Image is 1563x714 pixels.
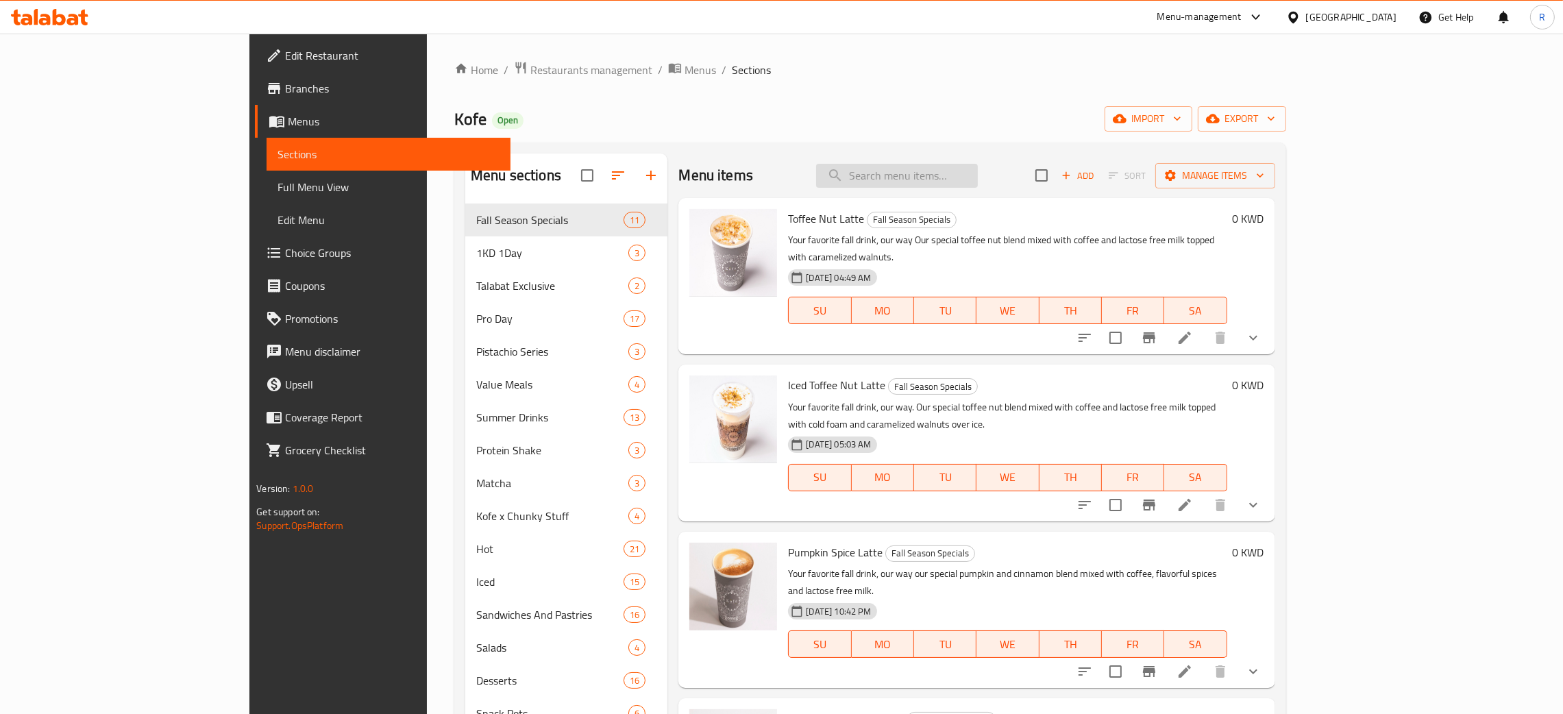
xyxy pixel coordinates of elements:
[982,301,1033,321] span: WE
[465,565,667,598] div: Iced15
[1177,497,1193,513] a: Edit menu item
[914,297,976,324] button: TU
[1164,630,1227,658] button: SA
[465,236,667,269] div: 1KD 1Day3
[465,631,667,664] div: Salads4
[788,565,1227,600] p: Your favorite fall drink, our way our special pumpkin and cinnamon blend mixed with coffee, flavo...
[476,672,624,689] div: Desserts
[800,271,876,284] span: [DATE] 04:49 AM
[800,605,876,618] span: [DATE] 10:42 PM
[788,630,851,658] button: SU
[476,343,628,360] span: Pistachio Series
[465,467,667,500] div: Matcha3
[1056,165,1100,186] span: Add item
[476,475,628,491] span: Matcha
[1245,330,1262,346] svg: Show Choices
[914,464,976,491] button: TU
[628,508,645,524] div: items
[624,543,645,556] span: 21
[1039,297,1102,324] button: TH
[867,212,957,228] div: Fall Season Specials
[867,212,956,227] span: Fall Season Specials
[278,146,500,162] span: Sections
[1245,663,1262,680] svg: Show Choices
[885,545,975,562] div: Fall Season Specials
[1209,110,1275,127] span: export
[1170,301,1221,321] span: SA
[624,409,645,426] div: items
[465,368,667,401] div: Value Meals4
[1045,635,1096,654] span: TH
[278,212,500,228] span: Edit Menu
[629,345,645,358] span: 3
[788,208,864,229] span: Toffee Nut Latte
[476,278,628,294] div: Talabat Exclusive
[889,379,977,395] span: Fall Season Specials
[624,576,645,589] span: 15
[852,297,914,324] button: MO
[976,464,1039,491] button: WE
[976,297,1039,324] button: WE
[1204,655,1237,688] button: delete
[476,574,624,590] div: Iced
[629,247,645,260] span: 3
[788,297,851,324] button: SU
[255,236,510,269] a: Choice Groups
[1177,330,1193,346] a: Edit menu item
[454,61,1286,79] nav: breadcrumb
[629,280,645,293] span: 2
[1237,321,1270,354] button: show more
[256,480,290,497] span: Version:
[285,442,500,458] span: Grocery Checklist
[976,630,1039,658] button: WE
[628,278,645,294] div: items
[465,598,667,631] div: Sandwiches And Pastries16
[816,164,978,188] input: search
[255,39,510,72] a: Edit Restaurant
[628,639,645,656] div: items
[624,674,645,687] span: 16
[267,204,510,236] a: Edit Menu
[1102,630,1164,658] button: FR
[465,269,667,302] div: Talabat Exclusive2
[1056,165,1100,186] button: Add
[1233,209,1264,228] h6: 0 KWD
[476,376,628,393] span: Value Meals
[285,376,500,393] span: Upsell
[624,312,645,325] span: 17
[1170,467,1221,487] span: SA
[794,301,846,321] span: SU
[1107,467,1159,487] span: FR
[628,475,645,491] div: items
[1059,168,1096,184] span: Add
[267,171,510,204] a: Full Menu View
[685,62,716,78] span: Menus
[629,641,645,654] span: 4
[476,606,624,623] span: Sandwiches And Pastries
[465,664,667,697] div: Desserts16
[476,442,628,458] span: Protein Shake
[1039,630,1102,658] button: TH
[1107,635,1159,654] span: FR
[476,639,628,656] span: Salads
[285,245,500,261] span: Choice Groups
[1177,663,1193,680] a: Edit menu item
[1133,489,1166,521] button: Branch-specific-item
[982,635,1033,654] span: WE
[476,409,624,426] span: Summer Drinks
[788,542,883,563] span: Pumpkin Spice Latte
[285,80,500,97] span: Branches
[982,467,1033,487] span: WE
[1204,489,1237,521] button: delete
[1245,497,1262,513] svg: Show Choices
[624,310,645,327] div: items
[628,343,645,360] div: items
[629,444,645,457] span: 3
[732,62,771,78] span: Sections
[471,165,561,186] h2: Menu sections
[1237,489,1270,521] button: show more
[920,467,971,487] span: TU
[1157,9,1242,25] div: Menu-management
[857,301,909,321] span: MO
